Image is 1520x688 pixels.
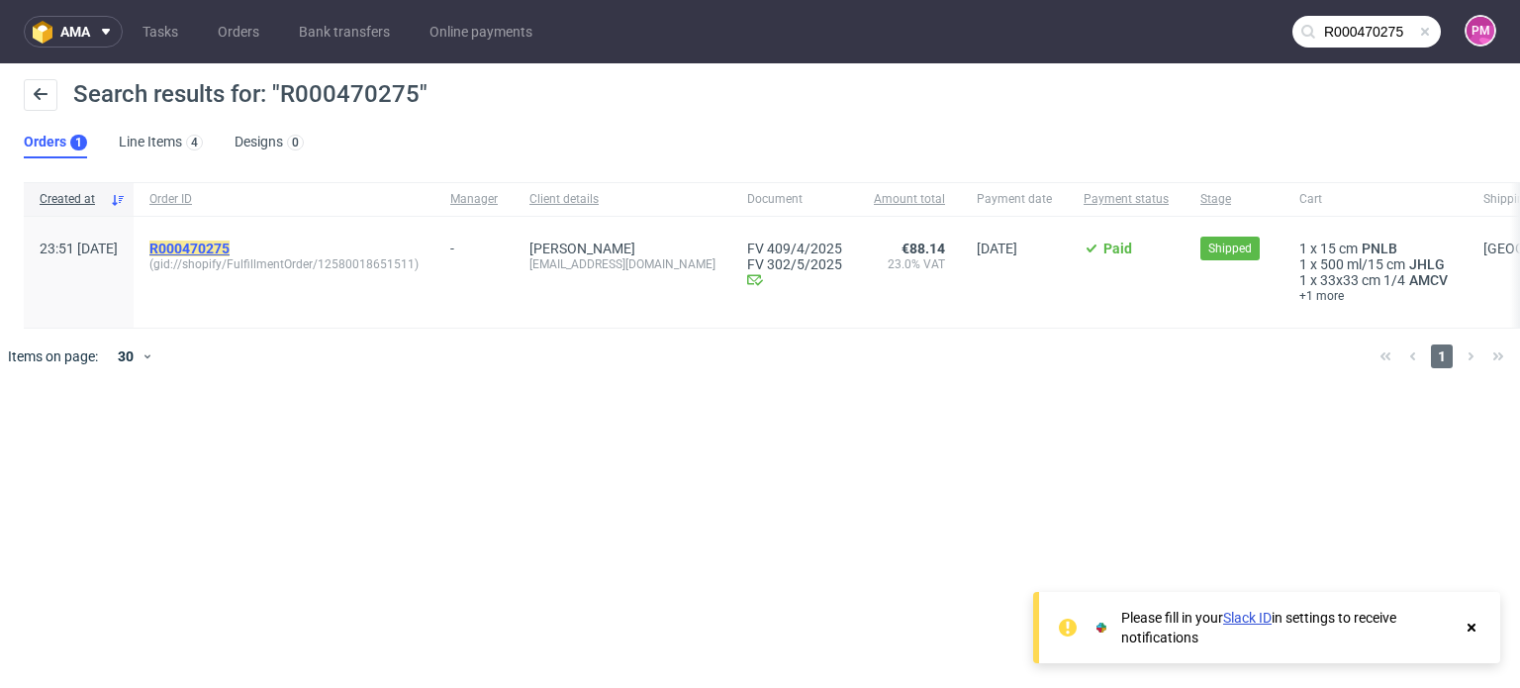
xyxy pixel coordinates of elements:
[977,191,1052,208] span: Payment date
[1431,344,1453,368] span: 1
[1467,17,1494,45] figcaption: PM
[902,241,945,256] span: €88.14
[149,191,419,208] span: Order ID
[60,25,90,39] span: ama
[206,16,271,48] a: Orders
[747,241,842,256] a: FV 409/4/2025
[1299,256,1452,272] div: x
[119,127,203,158] a: Line Items4
[24,16,123,48] button: ama
[106,343,142,370] div: 30
[450,191,498,208] span: Manager
[149,241,230,256] mark: R000470275
[1358,241,1401,256] a: PNLB
[1121,608,1453,647] div: Please fill in your in settings to receive notifications
[191,136,198,149] div: 4
[40,241,118,256] span: 23:51 [DATE]
[8,346,98,366] span: Items on page:
[1299,241,1307,256] span: 1
[24,127,87,158] a: Orders1
[292,136,299,149] div: 0
[529,241,635,256] a: [PERSON_NAME]
[287,16,402,48] a: Bank transfers
[418,16,544,48] a: Online payments
[529,256,715,272] div: [EMAIL_ADDRESS][DOMAIN_NAME]
[747,191,842,208] span: Document
[874,191,945,208] span: Amount total
[1299,256,1307,272] span: 1
[747,256,842,272] a: FV 302/5/2025
[1320,241,1358,256] span: 15 cm
[1320,272,1405,288] span: 33x33 cm 1/4
[73,80,427,108] span: Search results for: "R000470275"
[1092,618,1111,638] img: Slack
[977,241,1017,256] span: [DATE]
[1405,256,1449,272] a: JHLG
[1299,191,1452,208] span: Cart
[529,191,715,208] span: Client details
[1299,241,1452,256] div: x
[149,256,419,272] span: (gid://shopify/FulfillmentOrder/12580018651511)
[1200,191,1268,208] span: Stage
[1208,240,1252,257] span: Shipped
[40,191,102,208] span: Created at
[450,233,498,256] div: -
[75,136,82,149] div: 1
[149,241,234,256] a: R000470275
[235,127,304,158] a: Designs0
[1103,241,1132,256] span: Paid
[1405,272,1452,288] a: AMCV
[1299,288,1452,304] a: +1 more
[1299,272,1307,288] span: 1
[1299,272,1452,288] div: x
[33,21,60,44] img: logo
[1084,191,1169,208] span: Payment status
[1320,256,1405,272] span: 500 ml/15 cm
[1223,610,1272,626] a: Slack ID
[874,256,945,272] span: 23.0% VAT
[131,16,190,48] a: Tasks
